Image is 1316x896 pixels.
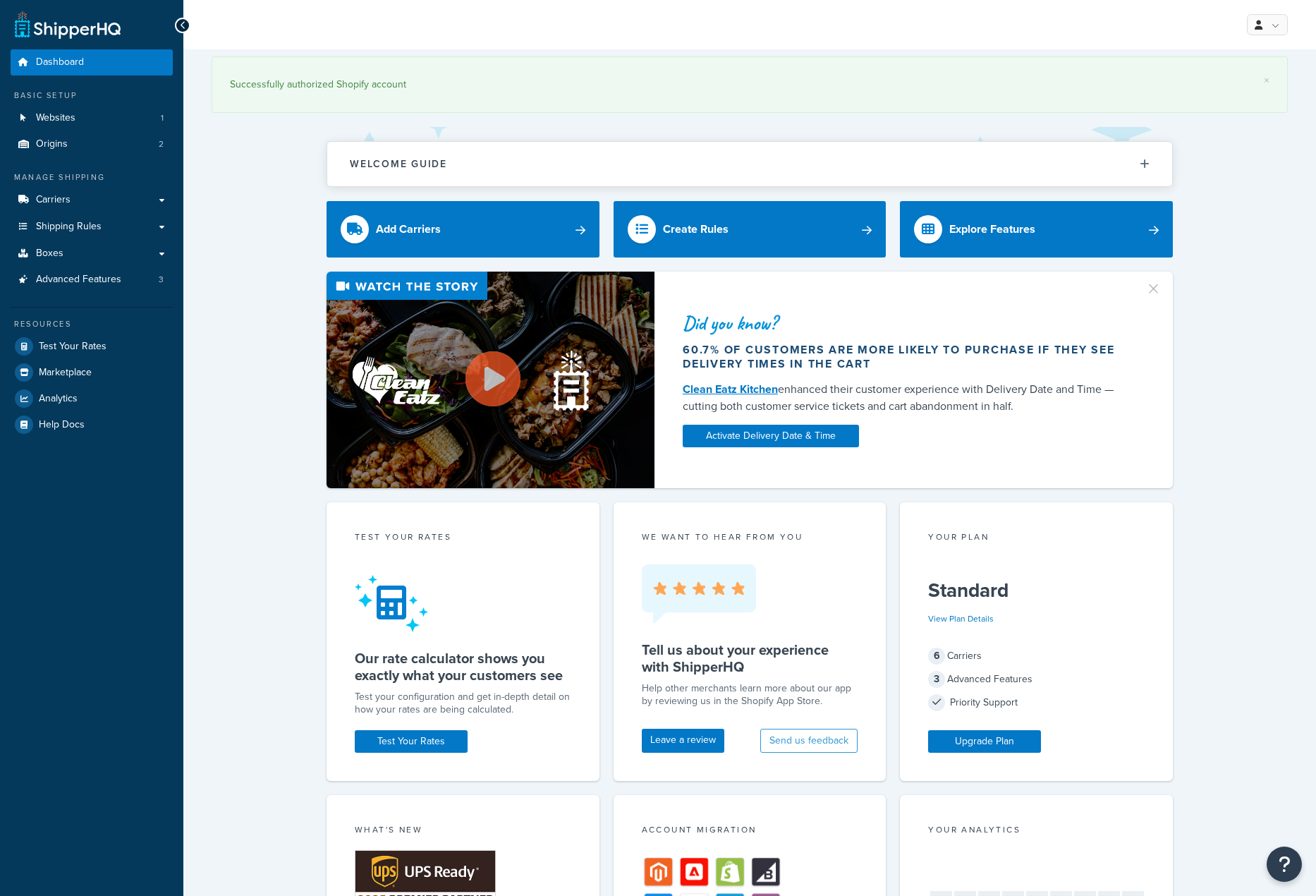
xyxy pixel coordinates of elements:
span: Marketplace [39,367,92,379]
span: 6 [928,648,945,665]
div: 60.7% of customers are more likely to purchase if they see delivery times in the cart [683,343,1128,371]
a: Help Docs [11,412,173,437]
a: Upgrade Plan [928,730,1041,753]
span: 2 [159,138,164,150]
h5: Standard [928,579,1145,602]
div: Add Carriers [376,219,441,239]
div: Create Rules [663,219,729,239]
h5: Tell us about your experience with ShipperHQ [642,641,858,675]
a: Carriers [11,187,173,213]
div: Resources [11,318,173,330]
div: Explore Features [949,219,1035,239]
a: View Plan Details [928,612,994,625]
a: Activate Delivery Date & Time [683,425,859,447]
li: Origins [11,131,173,157]
div: Your Plan [928,531,1145,547]
li: Advanced Features [11,267,173,293]
div: Successfully authorized Shopify account [230,75,1269,95]
a: Advanced Features3 [11,267,173,293]
a: Origins2 [11,131,173,157]
a: Websites1 [11,105,173,131]
div: Manage Shipping [11,171,173,183]
span: Websites [36,112,75,124]
h5: Our rate calculator shows you exactly what your customers see [355,650,571,684]
div: Carriers [928,646,1145,666]
button: Welcome Guide [327,142,1172,186]
div: Account Migration [642,823,858,840]
div: Priority Support [928,693,1145,713]
a: Analytics [11,386,173,411]
a: Boxes [11,241,173,267]
a: Test Your Rates [355,730,468,753]
li: Websites [11,105,173,131]
a: Create Rules [614,201,887,258]
a: Explore Features [900,201,1173,258]
a: × [1264,75,1269,86]
a: Test Your Rates [11,334,173,359]
h2: Welcome Guide [350,159,447,169]
a: Leave a review [642,729,724,753]
button: Send us feedback [760,729,858,753]
span: Shipping Rules [36,221,102,233]
span: 3 [159,274,164,286]
div: Basic Setup [11,90,173,102]
div: Did you know? [683,313,1128,333]
div: Your Analytics [928,823,1145,840]
a: Dashboard [11,49,173,75]
span: Analytics [39,393,78,405]
span: Help Docs [39,419,85,431]
span: Carriers [36,194,71,206]
span: 3 [928,671,945,688]
span: Origins [36,138,68,150]
button: Open Resource Center [1267,847,1302,882]
div: enhanced their customer experience with Delivery Date and Time — cutting both customer service ti... [683,381,1128,415]
a: Marketplace [11,360,173,385]
a: Clean Eatz Kitchen [683,381,778,397]
div: Test your configuration and get in-depth detail on how your rates are being calculated. [355,691,571,716]
span: Dashboard [36,56,84,68]
span: Test Your Rates [39,341,106,353]
a: Shipping Rules [11,214,173,240]
div: Advanced Features [928,670,1145,689]
div: What's New [355,823,571,840]
a: Add Carriers [327,201,599,258]
div: Test your rates [355,531,571,547]
img: Video thumbnail [327,272,654,488]
span: Boxes [36,248,63,260]
span: 1 [161,112,164,124]
p: we want to hear from you [642,531,858,543]
span: Advanced Features [36,274,121,286]
p: Help other merchants learn more about our app by reviewing us in the Shopify App Store. [642,682,858,708]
